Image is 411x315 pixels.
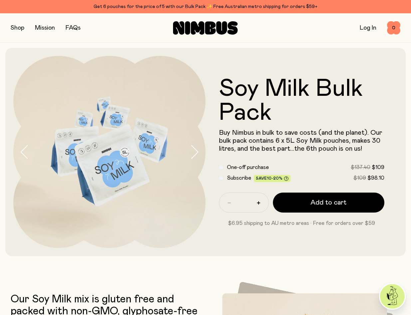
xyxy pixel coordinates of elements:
[35,25,55,31] a: Mission
[267,176,283,180] span: 10-20%
[273,193,385,213] button: Add to cart
[66,25,81,31] a: FAQs
[367,175,384,181] span: $98.10
[372,165,384,170] span: $109
[219,129,382,152] span: Buy Nimbus in bulk to save costs (and the planet). Our bulk pack contains 6 x 5L Soy Milk pouches...
[380,284,405,309] img: agent
[11,3,400,11] div: Get 6 pouches for the price of 5 with our Bulk Pack ✨ Free Australian metro shipping for orders $59+
[310,198,346,207] span: Add to cart
[227,165,269,170] span: One-off purchase
[219,77,385,125] h1: Soy Milk Bulk Pack
[227,175,251,181] span: Subscribe
[351,165,370,170] span: $137.40
[360,25,376,31] a: Log In
[256,176,289,181] span: Save
[219,219,385,227] p: $6.95 shipping to AU metro areas · Free for orders over $59
[387,21,400,35] button: 0
[353,175,366,181] span: $109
